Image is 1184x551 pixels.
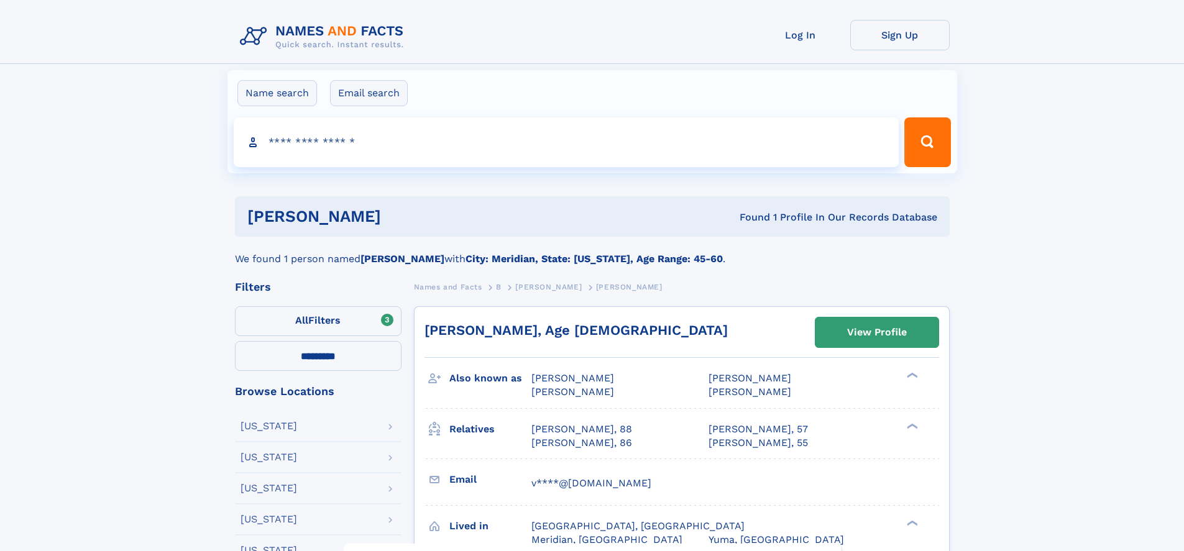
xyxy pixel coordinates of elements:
[241,514,297,524] div: [US_STATE]
[847,318,907,347] div: View Profile
[709,386,791,398] span: [PERSON_NAME]
[414,279,482,294] a: Names and Facts
[850,20,950,50] a: Sign Up
[237,80,317,106] label: Name search
[241,483,297,493] div: [US_STATE]
[531,534,682,545] span: Meridian, [GEOGRAPHIC_DATA]
[295,314,308,326] span: All
[709,372,791,384] span: [PERSON_NAME]
[709,422,808,436] a: [PERSON_NAME], 57
[815,317,938,347] a: View Profile
[466,253,723,265] b: City: Meridian, State: [US_STATE], Age Range: 45-60
[360,253,444,265] b: [PERSON_NAME]
[496,279,502,294] a: B
[234,117,899,167] input: search input
[515,279,582,294] a: [PERSON_NAME]
[235,386,402,397] div: Browse Locations
[709,534,844,545] span: Yuma, [GEOGRAPHIC_DATA]
[247,209,561,224] h1: [PERSON_NAME]
[904,422,919,430] div: ❯
[330,80,408,106] label: Email search
[709,436,808,450] a: [PERSON_NAME], 55
[904,371,919,380] div: ❯
[531,386,614,398] span: [PERSON_NAME]
[241,421,297,431] div: [US_STATE]
[235,281,402,293] div: Filters
[424,322,728,338] a: [PERSON_NAME], Age [DEMOGRAPHIC_DATA]
[235,306,402,336] label: Filters
[449,469,531,490] h3: Email
[496,283,502,291] span: B
[531,436,632,450] a: [PERSON_NAME], 86
[449,419,531,440] h3: Relatives
[235,237,950,266] div: We found 1 person named with .
[235,20,414,53] img: Logo Names and Facts
[596,283,663,291] span: [PERSON_NAME]
[515,283,582,291] span: [PERSON_NAME]
[904,117,950,167] button: Search Button
[449,368,531,389] h3: Also known as
[751,20,850,50] a: Log In
[904,519,919,527] div: ❯
[531,422,632,436] a: [PERSON_NAME], 88
[241,452,297,462] div: [US_STATE]
[560,211,937,224] div: Found 1 Profile In Our Records Database
[449,516,531,537] h3: Lived in
[531,372,614,384] span: [PERSON_NAME]
[531,520,745,532] span: [GEOGRAPHIC_DATA], [GEOGRAPHIC_DATA]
